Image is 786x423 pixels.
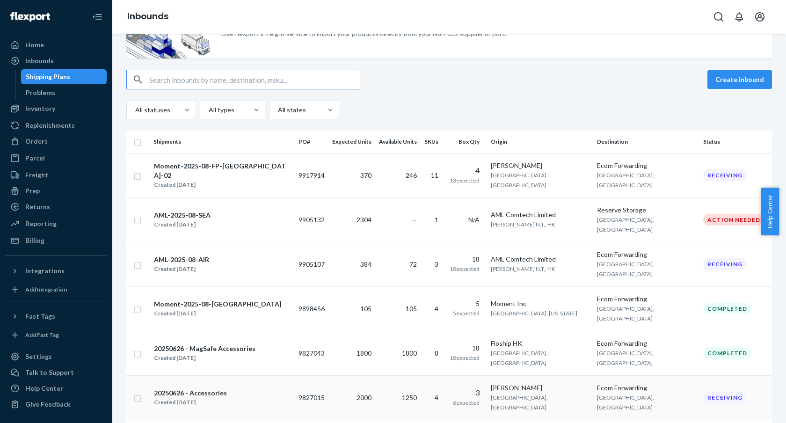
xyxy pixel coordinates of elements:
[154,255,209,264] div: AML-2025-08-AIR
[295,131,328,153] th: PO#
[402,349,417,357] span: 1800
[593,131,699,153] th: Destination
[487,131,593,153] th: Origin
[154,220,211,229] div: Created [DATE]
[25,285,67,293] div: Add Integration
[25,186,40,196] div: Prep
[25,331,59,339] div: Add Fast Tag
[435,260,438,268] span: 3
[154,211,211,220] div: AML-2025-08-SEA
[450,177,480,184] span: 13 expected
[360,260,371,268] span: 384
[25,352,52,361] div: Settings
[154,161,291,180] div: Moment-2025-08-FP-[GEOGRAPHIC_DATA]-02
[450,387,480,398] div: 3
[277,105,278,115] input: All states
[208,105,209,115] input: All types
[435,305,438,313] span: 4
[450,165,480,176] div: 4
[435,216,438,224] span: 1
[431,171,438,179] span: 11
[6,381,107,396] a: Help Center
[6,328,107,343] a: Add Fast Tag
[406,305,417,313] span: 105
[597,172,654,189] span: [GEOGRAPHIC_DATA], [GEOGRAPHIC_DATA]
[295,375,328,420] td: 9827015
[26,88,55,97] div: Problems
[6,101,107,116] a: Inventory
[450,299,480,308] div: 5
[411,216,417,224] span: —
[6,216,107,231] a: Reporting
[6,183,107,198] a: Prep
[120,3,176,30] ol: breadcrumbs
[750,7,769,26] button: Open account menu
[421,131,446,153] th: SKUs
[154,344,255,353] div: 20250626 - MagSafe Accessories
[6,233,107,248] a: Billing
[154,398,227,407] div: Created [DATE]
[154,264,209,274] div: Created [DATE]
[761,188,779,235] button: Help Center
[25,40,44,50] div: Home
[597,339,696,348] div: Ecom Forwarding
[491,255,589,264] div: AML Comtech Limited
[6,151,107,166] a: Parcel
[25,400,71,409] div: Give Feedback
[703,214,764,226] div: Action Needed
[6,134,107,149] a: Orders
[597,383,696,393] div: Ecom Forwarding
[26,72,70,81] div: Shipping Plans
[703,347,751,359] div: Completed
[6,118,107,133] a: Replenishments
[25,137,48,146] div: Orders
[357,216,371,224] span: 2304
[6,199,107,214] a: Returns
[25,219,57,228] div: Reporting
[25,266,65,276] div: Integrations
[6,263,107,278] button: Integrations
[730,7,749,26] button: Open notifications
[597,205,696,215] div: Reserve Storage
[699,131,772,153] th: Status
[6,309,107,324] button: Fast Tags
[409,260,417,268] span: 72
[21,85,107,100] a: Problems
[21,69,107,84] a: Shipping Plans
[402,394,417,401] span: 1250
[468,216,480,224] span: N/A
[703,392,747,403] div: Receiving
[25,384,63,393] div: Help Center
[435,394,438,401] span: 4
[453,310,480,317] span: 5 expected
[6,282,107,297] a: Add Integration
[597,350,654,366] span: [GEOGRAPHIC_DATA], [GEOGRAPHIC_DATA]
[491,161,589,170] div: [PERSON_NAME]
[25,56,54,66] div: Inbounds
[491,299,589,308] div: Moment Inc
[25,236,44,245] div: Billing
[6,365,107,380] a: Talk to Support
[25,104,55,113] div: Inventory
[295,153,328,197] td: 9917914
[453,399,480,406] span: 6 expected
[154,388,227,398] div: 20250626 - Accessories
[150,131,295,153] th: Shipments
[491,310,577,317] span: [GEOGRAPHIC_DATA], [US_STATE]
[154,353,255,363] div: Created [DATE]
[6,37,107,52] a: Home
[435,349,438,357] span: 8
[25,368,74,377] div: Talk to Support
[597,394,654,411] span: [GEOGRAPHIC_DATA], [GEOGRAPHIC_DATA]
[295,242,328,286] td: 9905107
[491,339,589,348] div: Floship HK
[6,349,107,364] a: Settings
[25,170,48,180] div: Freight
[127,11,168,22] a: Inbounds
[703,258,747,270] div: Receiving
[597,250,696,259] div: Ecom Forwarding
[134,105,135,115] input: All statuses
[25,202,50,211] div: Returns
[491,210,589,219] div: AML Comtech Limited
